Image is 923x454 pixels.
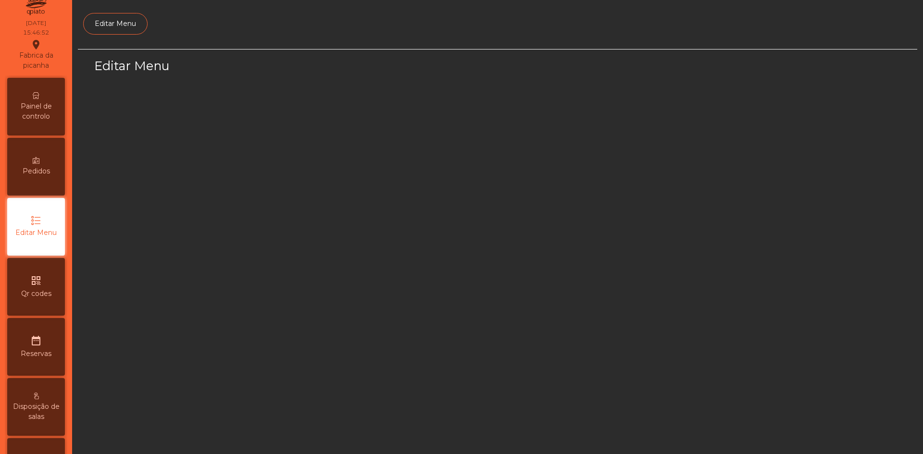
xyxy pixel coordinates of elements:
i: location_on [30,39,42,50]
h3: Editar Menu [94,57,495,74]
div: Fabrica da picanha [8,39,64,71]
span: Pedidos [23,166,50,176]
span: Disposição de salas [10,402,62,422]
i: qr_code [30,275,42,286]
span: Painel de controlo [10,101,62,122]
span: Reservas [21,349,51,359]
div: [DATE] [26,19,46,27]
span: Editar Menu [15,228,57,238]
a: Editar Menu [83,13,148,35]
div: 15:46:52 [23,28,49,37]
i: date_range [30,335,42,346]
span: Qr codes [21,289,51,299]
